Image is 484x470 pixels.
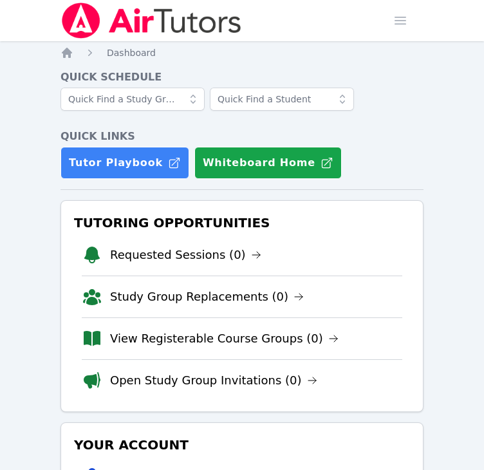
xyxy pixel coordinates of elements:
nav: Breadcrumb [60,46,423,59]
a: Study Group Replacements (0) [110,288,304,306]
h3: Your Account [71,433,413,456]
input: Quick Find a Student [210,88,354,111]
a: Tutor Playbook [60,147,189,179]
a: View Registerable Course Groups (0) [110,330,339,348]
span: Dashboard [107,48,156,58]
img: Air Tutors [60,3,243,39]
a: Dashboard [107,46,156,59]
input: Quick Find a Study Group [60,88,205,111]
a: Requested Sessions (0) [110,246,261,264]
a: Open Study Group Invitations (0) [110,371,317,390]
button: Whiteboard Home [194,147,342,179]
h4: Quick Schedule [60,70,423,85]
h4: Quick Links [60,129,423,144]
h3: Tutoring Opportunities [71,211,413,234]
